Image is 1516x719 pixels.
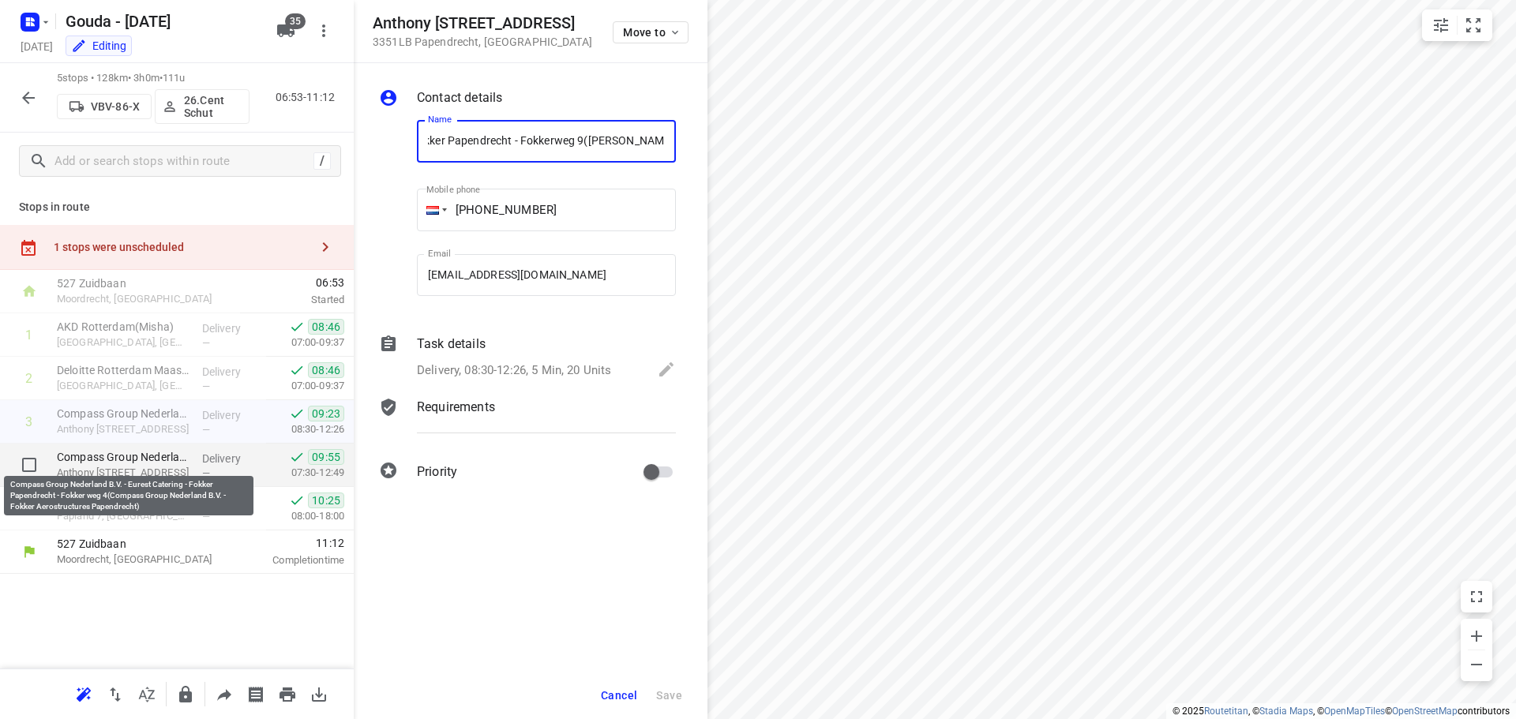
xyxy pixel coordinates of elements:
span: — [202,424,210,436]
p: 08:30-12:26 [266,421,344,437]
p: [GEOGRAPHIC_DATA], [GEOGRAPHIC_DATA] [57,335,189,350]
h5: Rename [59,9,264,34]
span: Select [13,449,45,481]
span: Share route [208,686,240,701]
li: © 2025 , © , © © contributors [1173,706,1510,717]
p: 527 Zuidbaan [57,275,221,291]
button: Move to [613,21,689,43]
p: Van Tilburg-Bastianen Groep B.V. - TB Truck & Trailer Service Gorinchem(Leo de Hoog) [57,492,189,508]
a: Stadia Maps [1259,706,1313,717]
span: — [202,467,210,479]
button: VBV-86-X [57,94,152,119]
p: 3351LB Papendrecht , [GEOGRAPHIC_DATA] [373,36,592,48]
span: Print shipping labels [240,686,272,701]
p: AKD Rotterdam(Misha) [57,319,189,335]
span: Print route [272,686,303,701]
p: 07:00-09:37 [266,378,344,394]
span: 09:23 [308,406,344,421]
p: Completion time [240,552,344,568]
div: small contained button group [1422,9,1492,41]
span: 08:46 [308,319,344,335]
p: Delivery [202,364,261,380]
span: — [202,380,210,392]
button: Lock route [170,679,201,710]
p: Stops in route [19,199,335,215]
span: Sort by time window [131,686,163,701]
p: 06:53-11:12 [276,89,341,106]
p: Papland 7, [GEOGRAPHIC_DATA] [57,508,189,524]
span: Download route [303,686,335,701]
div: 5 [25,501,32,516]
span: Reverse route [99,686,131,701]
button: More [308,15,340,47]
p: Requirements [417,398,495,417]
button: Fit zoom [1458,9,1489,41]
svg: Done [289,449,305,465]
div: / [313,152,331,170]
a: OpenMapTiles [1324,706,1385,717]
p: Priority [417,462,457,481]
span: 06:53 [240,275,344,290]
div: 1 [25,328,32,343]
div: Requirements [379,398,676,445]
span: Cancel [601,689,637,702]
p: Task details [417,335,486,354]
p: Delivery [202,320,261,336]
p: Delivery [202,451,261,466]
p: Delivery, 08:30-12:26, 5 Min, 20 Units [417,361,611,380]
p: Compass Group Nederland B.V. - Eurest Catering - Fokker Papendrecht - Fokker weg 4(Compass Group ... [57,449,189,465]
h5: Project date [14,37,59,55]
span: — [202,337,210,349]
p: 07:30-12:49 [266,465,344,481]
span: Move to [623,26,681,39]
span: 09:55 [308,449,344,465]
p: Anthony Fokkerweg 9, Papendrecht [57,421,189,437]
label: Mobile phone [426,185,480,194]
svg: Done [289,362,305,378]
p: Deloitte Rotterdam Maastoren(Mischa Beer) [57,362,189,378]
div: 1 stops were unscheduled [54,241,310,253]
p: Contact details [417,88,502,107]
p: 08:00-18:00 [266,508,344,524]
a: OpenStreetMap [1392,706,1458,717]
p: Moordrecht, [GEOGRAPHIC_DATA] [57,291,221,307]
span: — [202,511,210,522]
span: 111u [163,72,186,84]
p: 527 Zuidbaan [57,536,221,552]
button: Cancel [595,681,644,710]
span: • [159,72,163,84]
a: Routetitan [1204,706,1248,717]
svg: Done [289,492,305,508]
p: Started [240,292,344,308]
div: Contact details [379,88,676,110]
h5: Anthony [STREET_ADDRESS] [373,14,592,32]
p: Moordrecht, [GEOGRAPHIC_DATA] [57,552,221,567]
p: 5 stops • 128km • 3h0m [57,71,250,86]
input: Add or search stops within route [54,149,313,174]
p: Delivery [202,407,261,423]
button: 35 [270,15,302,47]
div: Task detailsDelivery, 08:30-12:26, 5 Min, 20 Units [379,335,676,382]
span: 35 [285,13,306,29]
p: [GEOGRAPHIC_DATA], [GEOGRAPHIC_DATA] [57,378,189,394]
span: 11:12 [240,535,344,551]
button: 26.Cent Schut [155,89,250,124]
span: Reoptimize route [68,686,99,701]
span: 08:46 [308,362,344,378]
p: 26.Cent Schut [184,94,242,119]
div: 3 [25,414,32,429]
div: Netherlands: + 31 [417,189,447,231]
button: Map settings [1425,9,1457,41]
span: 10:25 [308,492,344,508]
p: VBV-86-X [91,100,140,113]
p: Anthony Fokkerweg 4, Papendrecht [57,465,189,481]
p: Compass Group Nederland B.V. - Eurest Catering - Fokker Papendrecht - Fokkerweg 9(Lisette Broere) [57,406,189,421]
div: 2 [25,371,32,386]
p: Delivery [202,494,261,510]
svg: Done [289,406,305,421]
input: 1 (702) 123-4567 [417,189,676,231]
div: You are currently in edit mode. [71,38,126,54]
p: 07:00-09:37 [266,335,344,350]
svg: Done [289,319,305,335]
svg: Edit [657,360,676,379]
